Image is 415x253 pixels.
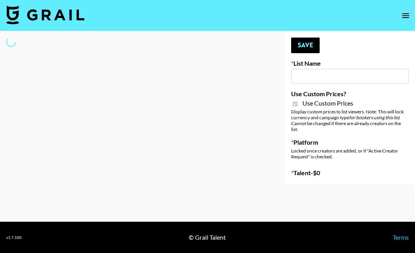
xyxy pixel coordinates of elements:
[398,8,413,23] button: open drawer
[291,109,409,132] div: Display custom prices to list viewers. Note: This will lock currency and campaign type . Cannot b...
[291,148,409,160] div: Locked once creators are added, or if "Active Creator Request" is checked.
[291,90,409,98] label: Use Custom Prices?
[291,59,409,67] label: List Name
[349,115,399,120] em: for bookers using this list
[291,138,409,146] label: Platform
[189,233,226,241] div: © Grail Talent
[6,5,84,24] img: Grail Talent
[291,38,320,53] button: Save
[393,233,409,241] a: Terms
[302,99,353,107] span: Use Custom Prices
[291,169,409,177] label: Talent - $ 0
[6,235,21,240] div: v 1.7.100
